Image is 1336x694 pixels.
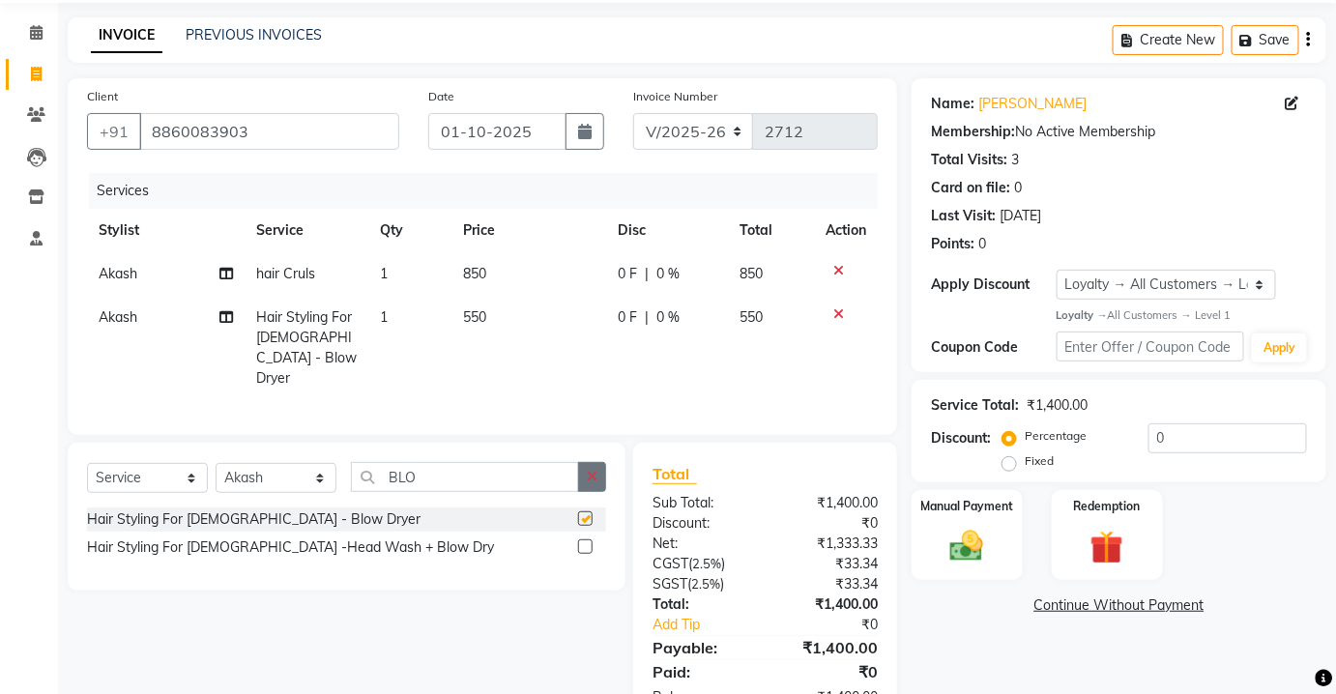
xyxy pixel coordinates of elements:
[741,265,764,282] span: 850
[256,265,315,282] span: hair Cruls
[765,660,892,683] div: ₹0
[931,337,1057,358] div: Coupon Code
[653,555,688,572] span: CGST
[931,206,996,226] div: Last Visit:
[638,554,766,574] div: ( )
[645,264,649,284] span: |
[729,209,814,252] th: Total
[87,509,421,530] div: Hair Styling For [DEMOGRAPHIC_DATA] - Blow Dryer
[1014,178,1022,198] div: 0
[931,178,1010,198] div: Card on file:
[765,636,892,659] div: ₹1,400.00
[692,556,721,571] span: 2.5%
[814,209,878,252] th: Action
[1025,452,1054,470] label: Fixed
[451,209,606,252] th: Price
[618,264,637,284] span: 0 F
[606,209,728,252] th: Disc
[369,209,452,252] th: Qty
[87,113,141,150] button: +91
[931,428,991,448] div: Discount:
[931,275,1057,295] div: Apply Discount
[765,554,892,574] div: ₹33.34
[1057,332,1245,361] input: Enter Offer / Coupon Code
[741,308,764,326] span: 550
[645,307,649,328] span: |
[99,265,137,282] span: Akash
[786,615,892,635] div: ₹0
[765,574,892,594] div: ₹33.34
[99,308,137,326] span: Akash
[638,493,766,513] div: Sub Total:
[463,308,486,326] span: 550
[931,395,1019,416] div: Service Total:
[463,265,486,282] span: 850
[256,308,357,387] span: Hair Styling For [DEMOGRAPHIC_DATA] - Blow Dryer
[931,150,1007,170] div: Total Visits:
[638,594,766,615] div: Total:
[920,498,1013,515] label: Manual Payment
[1025,427,1087,445] label: Percentage
[381,308,389,326] span: 1
[978,234,986,254] div: 0
[87,537,494,558] div: Hair Styling For [DEMOGRAPHIC_DATA] -Head Wash + Blow Dry
[931,234,974,254] div: Points:
[915,595,1322,616] a: Continue Without Payment
[638,534,766,554] div: Net:
[638,615,786,635] a: Add Tip
[765,594,892,615] div: ₹1,400.00
[653,575,687,593] span: SGST
[1080,527,1134,568] img: _gift.svg
[1027,395,1088,416] div: ₹1,400.00
[978,94,1087,114] a: [PERSON_NAME]
[765,534,892,554] div: ₹1,333.33
[656,307,680,328] span: 0 %
[245,209,369,252] th: Service
[351,462,579,492] input: Search or Scan
[931,122,1015,142] div: Membership:
[89,173,892,209] div: Services
[638,574,766,594] div: ( )
[691,576,720,592] span: 2.5%
[1232,25,1299,55] button: Save
[931,94,974,114] div: Name:
[638,660,766,683] div: Paid:
[1057,308,1108,322] strong: Loyalty →
[638,513,766,534] div: Discount:
[1113,25,1224,55] button: Create New
[618,307,637,328] span: 0 F
[381,265,389,282] span: 1
[765,493,892,513] div: ₹1,400.00
[931,122,1307,142] div: No Active Membership
[139,113,399,150] input: Search by Name/Mobile/Email/Code
[87,209,245,252] th: Stylist
[1074,498,1141,515] label: Redemption
[638,636,766,659] div: Payable:
[1000,206,1041,226] div: [DATE]
[1252,333,1307,362] button: Apply
[186,26,322,43] a: PREVIOUS INVOICES
[633,88,717,105] label: Invoice Number
[653,464,697,484] span: Total
[87,88,118,105] label: Client
[1011,150,1019,170] div: 3
[91,18,162,53] a: INVOICE
[656,264,680,284] span: 0 %
[765,513,892,534] div: ₹0
[940,527,994,565] img: _cash.svg
[428,88,454,105] label: Date
[1057,307,1307,324] div: All Customers → Level 1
